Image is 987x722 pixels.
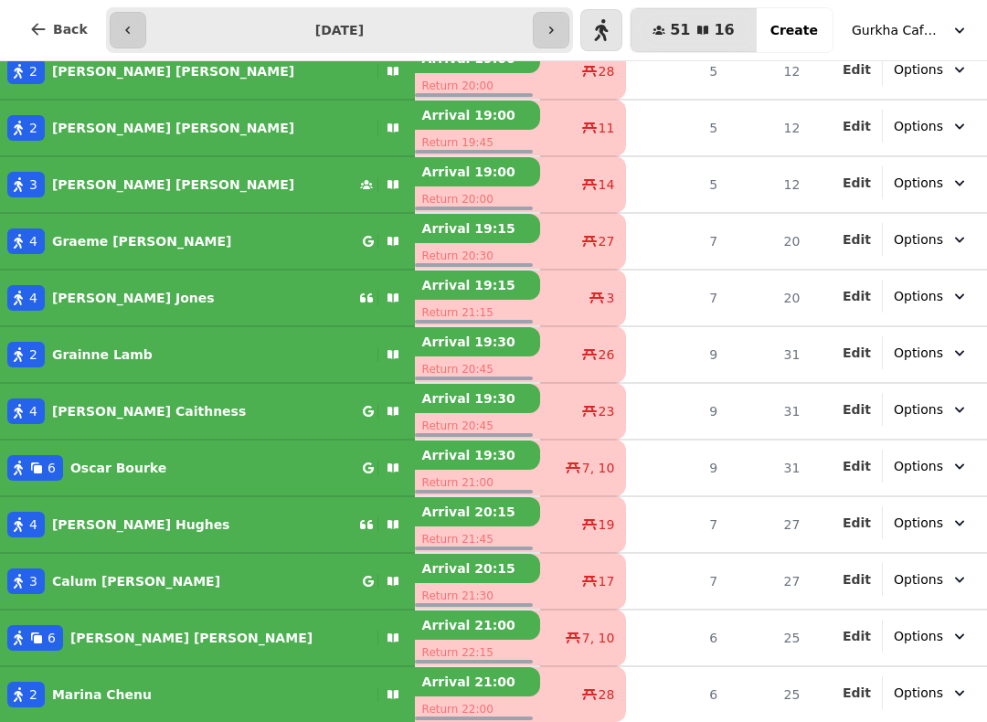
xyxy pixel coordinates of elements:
[883,53,980,86] button: Options
[29,62,37,80] span: 2
[728,383,811,440] td: 31
[52,345,153,364] p: Grainne Lamb
[582,629,615,647] span: 7, 10
[415,271,540,300] p: Arrival 19:15
[728,553,811,610] td: 27
[29,685,37,704] span: 2
[728,496,811,553] td: 27
[415,554,540,583] p: Arrival 20:15
[728,440,811,496] td: 31
[415,186,540,212] p: Return 20:00
[415,640,540,665] p: Return 22:15
[48,629,56,647] span: 6
[843,287,871,305] button: Edit
[843,684,871,702] button: Edit
[29,119,37,137] span: 2
[626,610,728,666] td: 6
[415,243,540,269] p: Return 20:30
[894,570,943,589] span: Options
[728,666,811,722] td: 25
[599,515,615,534] span: 19
[599,232,615,250] span: 27
[728,100,811,156] td: 12
[52,515,230,534] p: [PERSON_NAME] Hughes
[606,289,614,307] span: 3
[70,459,166,477] p: Oscar Bourke
[883,280,980,313] button: Options
[728,43,811,100] td: 12
[843,630,871,642] span: Edit
[48,459,56,477] span: 6
[843,174,871,192] button: Edit
[670,23,690,37] span: 51
[415,441,540,470] p: Arrival 19:30
[843,63,871,76] span: Edit
[883,393,980,426] button: Options
[415,73,540,99] p: Return 20:00
[415,214,540,243] p: Arrival 19:15
[626,666,728,722] td: 6
[52,572,220,590] p: Calum [PERSON_NAME]
[626,326,728,383] td: 9
[843,460,871,472] span: Edit
[756,8,833,52] button: Create
[883,676,980,709] button: Options
[894,60,943,79] span: Options
[53,23,88,36] span: Back
[70,629,313,647] p: [PERSON_NAME] [PERSON_NAME]
[626,43,728,100] td: 5
[29,572,37,590] span: 3
[728,156,811,213] td: 12
[52,62,294,80] p: [PERSON_NAME] [PERSON_NAME]
[626,383,728,440] td: 9
[415,101,540,130] p: Arrival 19:00
[599,345,615,364] span: 26
[843,400,871,419] button: Edit
[415,413,540,439] p: Return 20:45
[883,166,980,199] button: Options
[728,326,811,383] td: 31
[582,459,615,477] span: 7, 10
[728,270,811,326] td: 20
[626,156,728,213] td: 5
[15,7,102,51] button: Back
[626,496,728,553] td: 7
[631,8,757,52] button: 5116
[626,440,728,496] td: 9
[843,230,871,249] button: Edit
[843,403,871,416] span: Edit
[599,175,615,194] span: 14
[883,563,980,596] button: Options
[843,516,871,529] span: Edit
[415,384,540,413] p: Arrival 19:30
[843,176,871,189] span: Edit
[883,450,980,483] button: Options
[894,230,943,249] span: Options
[415,583,540,609] p: Return 21:30
[29,515,37,534] span: 4
[894,627,943,645] span: Options
[415,497,540,526] p: Arrival 20:15
[770,24,818,37] span: Create
[29,289,37,307] span: 4
[843,120,871,133] span: Edit
[883,620,980,653] button: Options
[843,346,871,359] span: Edit
[52,119,294,137] p: [PERSON_NAME] [PERSON_NAME]
[883,336,980,369] button: Options
[415,611,540,640] p: Arrival 21:00
[843,457,871,475] button: Edit
[626,270,728,326] td: 7
[843,117,871,135] button: Edit
[415,470,540,495] p: Return 21:00
[894,174,943,192] span: Options
[883,223,980,256] button: Options
[883,506,980,539] button: Options
[52,289,215,307] p: [PERSON_NAME] Jones
[843,60,871,79] button: Edit
[29,345,37,364] span: 2
[894,344,943,362] span: Options
[852,21,943,39] span: Gurkha Cafe & Restauarant
[52,685,152,704] p: Marina Chenu
[599,62,615,80] span: 28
